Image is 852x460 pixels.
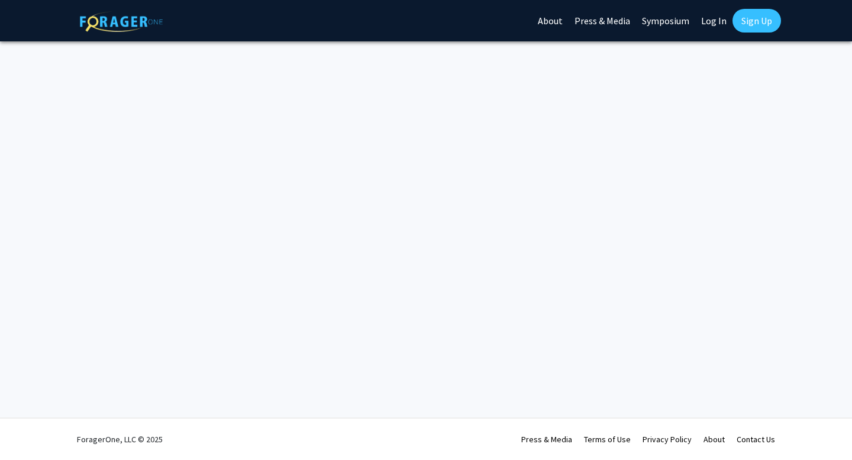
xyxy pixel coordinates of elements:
a: Press & Media [521,434,572,445]
img: ForagerOne Logo [80,11,163,32]
a: Terms of Use [584,434,631,445]
a: About [703,434,725,445]
a: Contact Us [737,434,775,445]
div: ForagerOne, LLC © 2025 [77,419,163,460]
a: Privacy Policy [643,434,692,445]
a: Sign Up [732,9,781,33]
